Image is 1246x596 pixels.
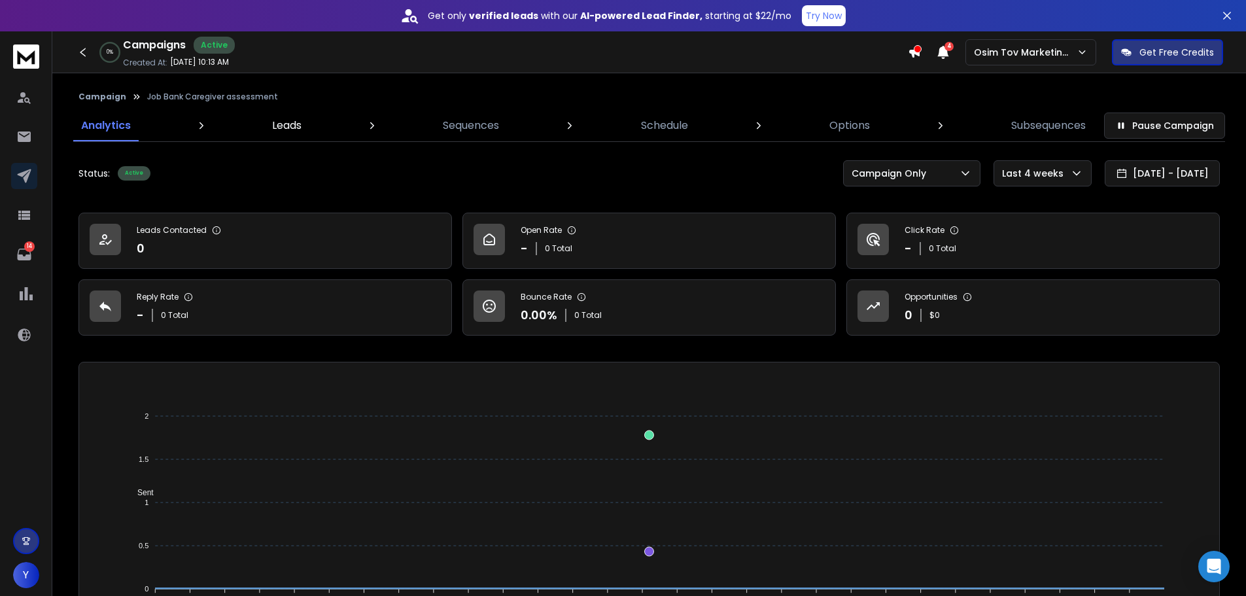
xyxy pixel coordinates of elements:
p: Job Bank Caregiver assessment [147,92,278,102]
a: Analytics [73,110,139,141]
a: Opportunities0$0 [846,279,1220,336]
p: 0 [905,306,912,324]
a: Subsequences [1003,110,1094,141]
p: $ 0 [929,310,940,321]
a: Leads [264,110,309,141]
p: Status: [78,167,110,180]
p: Reply Rate [137,292,179,302]
button: Y [13,562,39,588]
span: 4 [944,42,954,51]
tspan: 1.5 [139,455,148,463]
p: - [905,239,912,258]
p: Subsequences [1011,118,1086,133]
p: Try Now [806,9,842,22]
p: 0 Total [929,243,956,254]
tspan: 1 [145,499,148,506]
tspan: 0.5 [139,542,148,550]
p: [DATE] 10:13 AM [170,57,229,67]
a: Options [822,110,878,141]
button: Campaign [78,92,126,102]
a: Sequences [435,110,507,141]
div: Open Intercom Messenger [1198,551,1230,582]
tspan: 2 [145,412,148,420]
h1: Campaigns [123,37,186,53]
button: [DATE] - [DATE] [1105,160,1220,186]
p: Analytics [81,118,131,133]
a: Bounce Rate0.00%0 Total [462,279,836,336]
p: Schedule [641,118,688,133]
p: Sequences [443,118,499,133]
p: 0 [137,239,145,258]
tspan: 0 [145,585,148,593]
a: Schedule [633,110,696,141]
p: Options [829,118,870,133]
strong: AI-powered Lead Finder, [580,9,702,22]
p: Click Rate [905,225,944,236]
button: Pause Campaign [1104,113,1225,139]
p: 0 Total [545,243,572,254]
p: Opportunities [905,292,958,302]
p: 0 Total [574,310,602,321]
a: Leads Contacted0 [78,213,452,269]
p: 0.00 % [521,306,557,324]
a: Click Rate-0 Total [846,213,1220,269]
p: Leads [272,118,302,133]
a: Reply Rate-0 Total [78,279,452,336]
p: Bounce Rate [521,292,572,302]
span: Sent [128,488,154,497]
p: - [521,239,528,258]
p: Open Rate [521,225,562,236]
p: Campaign Only [852,167,931,180]
p: 0 % [107,48,113,56]
p: Created At: [123,58,167,68]
div: Active [118,166,150,181]
button: Try Now [802,5,846,26]
p: Get Free Credits [1139,46,1214,59]
p: Osim Tov Marketing Ltd [974,46,1077,59]
div: Active [194,37,235,54]
a: 14 [11,241,37,268]
strong: verified leads [469,9,538,22]
a: Open Rate-0 Total [462,213,836,269]
button: Get Free Credits [1112,39,1223,65]
img: logo [13,44,39,69]
p: Last 4 weeks [1002,167,1069,180]
p: Leads Contacted [137,225,207,236]
p: - [137,306,144,324]
p: 0 Total [161,310,188,321]
p: 14 [24,241,35,252]
p: Get only with our starting at $22/mo [428,9,791,22]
